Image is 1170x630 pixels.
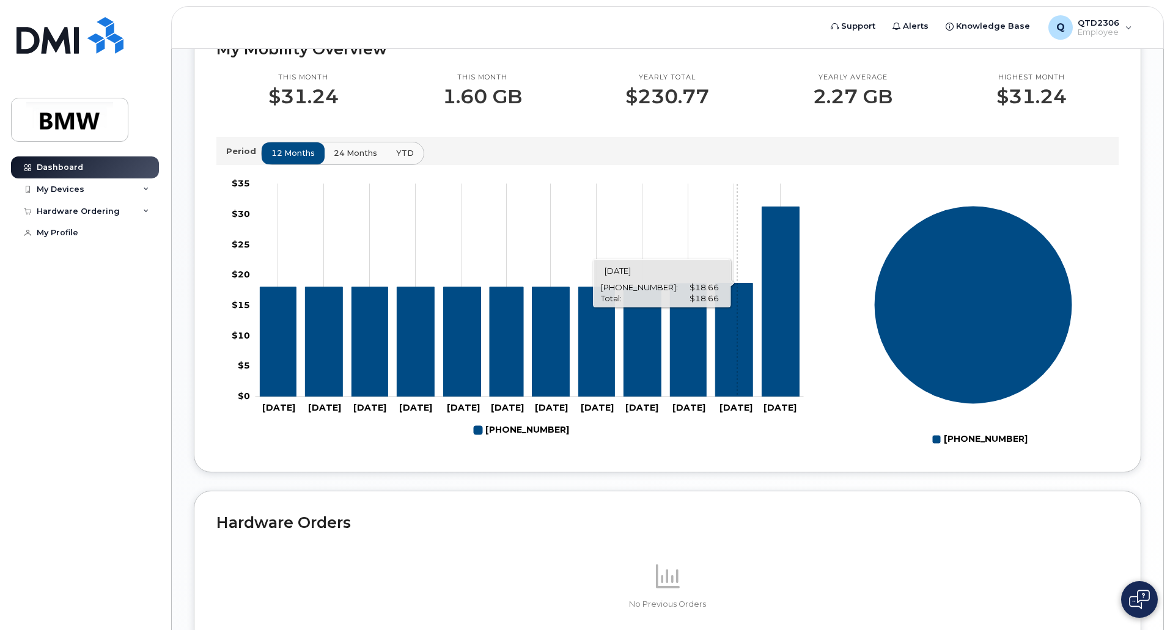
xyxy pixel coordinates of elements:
span: YTD [396,147,414,159]
tspan: $0 [238,390,250,401]
g: Legend [474,420,569,441]
p: $31.24 [996,86,1067,108]
span: QTD2306 [1078,18,1119,27]
g: 864-626-8148 [260,207,799,397]
p: $230.77 [625,86,709,108]
tspan: [DATE] [625,402,658,413]
p: Yearly average [813,73,892,82]
p: 1.60 GB [443,86,522,108]
tspan: [DATE] [719,402,752,413]
tspan: $5 [238,360,250,371]
g: Legend [932,429,1028,450]
tspan: [DATE] [763,402,797,413]
tspan: [DATE] [581,402,614,413]
h2: My Mobility Overview [216,40,1119,58]
div: QTD2306 [1040,15,1141,40]
span: Knowledge Base [956,20,1030,32]
span: Alerts [903,20,929,32]
img: Open chat [1129,590,1150,609]
tspan: $10 [232,329,250,340]
p: Highest month [996,73,1067,82]
g: 864-626-8148 [474,420,569,441]
tspan: $25 [232,238,250,249]
p: $31.24 [268,86,339,108]
g: Chart [232,178,804,441]
a: Alerts [884,14,937,38]
span: Employee [1078,27,1119,37]
tspan: $30 [232,208,250,219]
g: Chart [874,205,1073,449]
tspan: $35 [232,178,250,189]
p: No Previous Orders [216,599,1119,610]
tspan: $15 [232,299,250,310]
tspan: [DATE] [672,402,705,413]
tspan: [DATE] [262,402,295,413]
tspan: [DATE] [535,402,568,413]
a: Knowledge Base [937,14,1039,38]
p: 2.27 GB [813,86,892,108]
p: Yearly total [625,73,709,82]
p: This month [268,73,339,82]
tspan: [DATE] [353,402,386,413]
span: Support [841,20,875,32]
p: This month [443,73,522,82]
tspan: [DATE] [491,402,524,413]
tspan: [DATE] [447,402,480,413]
span: Q [1056,20,1065,35]
span: 24 months [334,147,377,159]
g: Series [874,205,1073,404]
tspan: $20 [232,269,250,280]
tspan: [DATE] [399,402,432,413]
h2: Hardware Orders [216,513,1119,532]
a: Support [822,14,884,38]
tspan: [DATE] [308,402,341,413]
p: Period [226,145,261,157]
